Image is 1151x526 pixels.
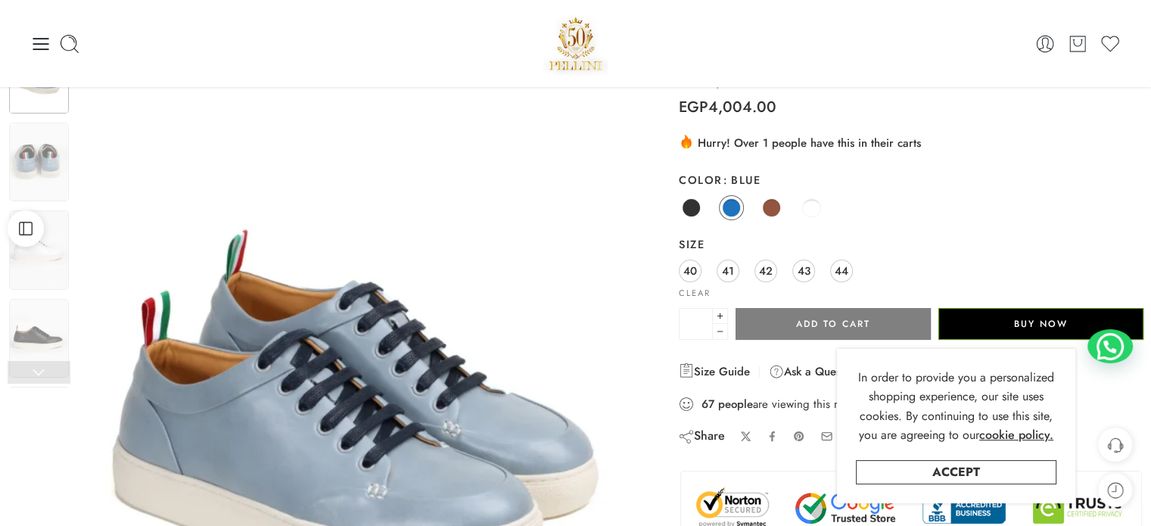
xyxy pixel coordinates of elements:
img: sh-ms03-bl3-2-scaled-1.webp [9,387,69,465]
a: 41 [717,260,739,282]
a: Cart [1067,33,1088,54]
a: Pellini - [543,11,608,76]
img: Pellini [543,11,608,76]
bdi: 4,004.00 [679,96,776,118]
strong: 67 [701,397,714,412]
img: sh-ms03-bl3-2-scaled-1.webp [9,210,69,289]
a: Wishlist [1100,33,1121,54]
span: In order to provide you a personalized shopping experience, our site uses cookies. By continuing ... [858,369,1054,444]
a: Login / Register [1034,33,1056,54]
a: Pin on Pinterest [793,431,805,443]
button: Add to cart [736,308,931,340]
span: 43 [798,260,810,281]
label: Size [679,237,1143,252]
div: Hurry! Over 1 people have this in their carts [679,133,1143,151]
a: Size Guide [679,363,750,381]
span: Blue [723,172,761,188]
a: Ask a Question [769,363,859,381]
a: 44 [830,260,853,282]
span: EGP [679,96,708,118]
a: 43 [792,260,815,282]
span: 40 [683,260,697,281]
img: sh-ms03-bl3-2-scaled-1.webp [9,123,69,201]
span: 44 [835,260,848,281]
a: Share on Facebook [767,431,778,442]
label: Color [679,173,1143,188]
a: Clear options [679,289,711,297]
img: sh-ms03-bl3-2-scaled-1.webp [9,299,69,378]
span: 42 [759,260,773,281]
a: Email to your friends [820,430,833,443]
legend: Guaranteed Safe Checkout [836,463,987,479]
input: Product quantity [679,308,713,340]
strong: people [718,397,753,412]
div: Share [679,428,725,444]
span: 41 [722,260,734,281]
a: Share on X [740,431,751,442]
button: Buy Now [938,308,1143,340]
a: cookie policy. [979,425,1053,445]
a: Accept [856,460,1056,484]
a: 40 [679,260,701,282]
div: are viewing this right now [679,396,1143,412]
a: 42 [754,260,777,282]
